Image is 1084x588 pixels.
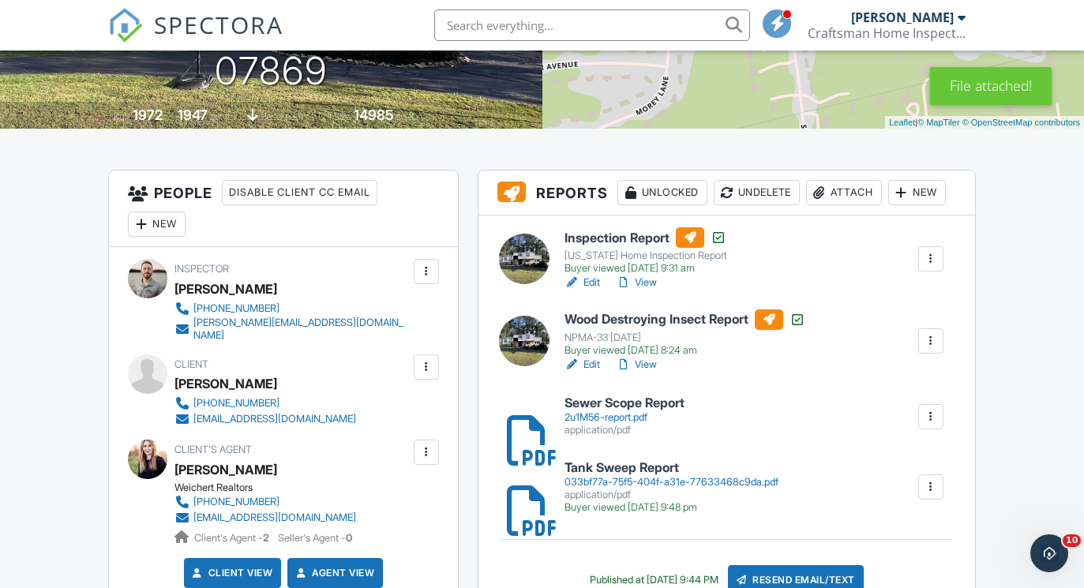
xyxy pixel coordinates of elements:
[714,180,800,205] div: Undelete
[174,458,277,481] a: [PERSON_NAME]
[930,67,1052,105] div: File attached!
[617,180,707,205] div: Unlocked
[565,331,805,344] div: NPMA-33 [DATE]
[174,444,252,455] span: Client's Agent
[434,9,750,41] input: Search everything...
[616,275,657,290] a: View
[189,565,273,581] a: Client View
[278,532,352,544] span: Seller's Agent -
[174,494,356,510] a: [PHONE_NUMBER]
[396,110,416,122] span: sq.ft.
[193,413,356,425] div: [EMAIL_ADDRESS][DOMAIN_NAME]
[565,489,778,501] div: application/pdf
[962,118,1080,127] a: © OpenStreetMap contributors
[616,357,657,373] a: View
[108,21,283,54] a: SPECTORA
[354,107,394,123] div: 14985
[174,277,277,301] div: [PERSON_NAME]
[565,411,685,424] div: 2u1M56-report.pdf
[565,357,600,373] a: Edit
[1063,534,1081,547] span: 10
[109,170,458,247] h3: People
[193,511,356,524] div: [EMAIL_ADDRESS][DOMAIN_NAME]
[193,397,279,410] div: [PHONE_NUMBER]
[565,262,727,275] div: Buyer viewed [DATE] 9:31 am
[565,461,778,475] h6: Tank Sweep Report
[133,107,163,123] div: 1972
[565,344,805,357] div: Buyer viewed [DATE] 8:24 am
[174,411,356,427] a: [EMAIL_ADDRESS][DOMAIN_NAME]
[917,118,960,127] a: © MapTiler
[565,227,727,248] h6: Inspection Report
[888,180,946,205] div: New
[565,501,778,514] div: Buyer viewed [DATE] 9:48 pm
[108,8,143,43] img: The Best Home Inspection Software - Spectora
[565,396,685,410] h6: Sewer Scope Report
[193,496,279,508] div: [PHONE_NUMBER]
[590,574,718,586] div: Published at [DATE] 9:44 PM
[806,180,882,205] div: Attach
[565,309,805,330] h6: Wood Destroying Insect Report
[174,316,410,342] a: [PERSON_NAME][EMAIL_ADDRESS][DOMAIN_NAME]
[565,309,805,357] a: Wood Destroying Insect Report NPMA-33 [DATE] Buyer viewed [DATE] 8:24 am
[293,565,374,581] a: Agent View
[113,110,130,122] span: Built
[565,249,727,262] div: [US_STATE] Home Inspection Report
[193,316,410,342] div: [PERSON_NAME][EMAIL_ADDRESS][DOMAIN_NAME]
[178,107,208,123] div: 1947
[565,461,778,514] a: Tank Sweep Report 033bf77a-75f5-404f-a31e-77633468c9da.pdf application/pdf Buyer viewed [DATE] 9:...
[174,263,229,275] span: Inspector
[174,481,369,494] div: Weichert Realtors
[174,301,410,316] a: [PHONE_NUMBER]
[174,358,208,370] span: Client
[222,180,377,205] div: Disable Client CC Email
[1030,534,1068,572] iframe: Intercom live chat
[851,9,954,25] div: [PERSON_NAME]
[194,532,272,544] span: Client's Agent -
[478,170,975,215] h3: Reports
[808,25,966,41] div: Craftsman Home Inspection Services LLC
[174,372,277,395] div: [PERSON_NAME]
[128,212,186,237] div: New
[210,110,232,122] span: sq. ft.
[154,8,283,41] span: SPECTORA
[318,110,351,122] span: Lot Size
[346,532,352,544] strong: 0
[263,532,269,544] strong: 2
[174,510,356,526] a: [EMAIL_ADDRESS][DOMAIN_NAME]
[193,302,279,315] div: [PHONE_NUMBER]
[565,396,685,436] a: Sewer Scope Report 2u1M56-report.pdf application/pdf
[261,110,303,122] span: basement
[565,424,685,436] div: application/pdf
[565,476,778,489] div: 033bf77a-75f5-404f-a31e-77633468c9da.pdf
[174,395,356,411] a: [PHONE_NUMBER]
[885,116,1084,129] div: |
[889,118,915,127] a: Leaflet
[565,227,727,275] a: Inspection Report [US_STATE] Home Inspection Report Buyer viewed [DATE] 9:31 am
[565,275,600,290] a: Edit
